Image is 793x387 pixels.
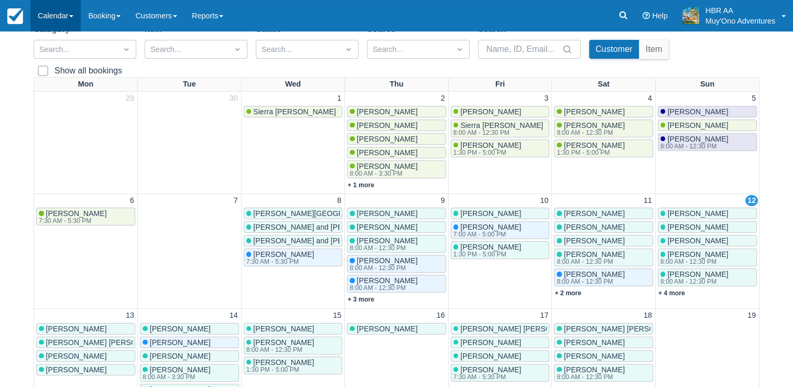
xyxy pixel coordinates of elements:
[7,8,23,24] img: checkfront-main-nav-mini-logo.png
[434,310,447,321] a: 16
[232,44,243,55] span: Dropdown icon
[554,337,653,348] a: [PERSON_NAME]
[667,209,728,218] span: [PERSON_NAME]
[589,40,639,59] button: Customer
[140,323,239,335] a: [PERSON_NAME]
[350,285,416,291] div: 8:00 AM - 12:30 PM
[150,325,211,333] span: [PERSON_NAME]
[564,236,625,245] span: [PERSON_NAME]
[453,374,519,380] div: 7:30 AM - 5:30 PM
[667,107,728,116] span: [PERSON_NAME]
[646,93,654,104] a: 4
[658,120,757,131] a: [PERSON_NAME]
[564,338,625,347] span: [PERSON_NAME]
[357,325,418,333] span: [PERSON_NAME]
[698,78,716,91] a: Sun
[557,374,623,380] div: 8:00 AM - 12:30 PM
[227,93,240,104] a: 30
[331,310,343,321] a: 15
[554,120,653,137] a: [PERSON_NAME]8:00 AM - 12:30 PM
[460,352,521,360] span: [PERSON_NAME]
[335,195,343,207] a: 8
[253,250,314,259] span: [PERSON_NAME]
[347,221,446,233] a: [PERSON_NAME]
[745,310,758,321] a: 19
[642,195,654,207] a: 11
[554,221,653,233] a: [PERSON_NAME]
[555,289,581,297] a: + 2 more
[150,352,211,360] span: [PERSON_NAME]
[350,170,416,177] div: 8:00 AM - 3:30 PM
[253,358,314,367] span: [PERSON_NAME]
[439,93,447,104] a: 2
[542,93,550,104] a: 3
[46,209,107,218] span: [PERSON_NAME]
[564,121,625,130] span: [PERSON_NAME]
[357,135,418,143] span: [PERSON_NAME]
[347,296,374,303] a: + 3 more
[564,141,625,149] span: [PERSON_NAME]
[486,40,560,59] input: Name, ID, Email...
[564,250,625,259] span: [PERSON_NAME]
[658,221,757,233] a: [PERSON_NAME]
[39,218,105,224] div: 7:30 AM - 5:30 PM
[347,181,374,189] a: + 1 more
[124,93,136,104] a: 29
[554,235,653,246] a: [PERSON_NAME]
[357,209,418,218] span: [PERSON_NAME]
[451,241,550,259] a: [PERSON_NAME]1:30 PM - 5:00 PM
[357,121,418,130] span: [PERSON_NAME]
[554,208,653,219] a: [PERSON_NAME]
[387,78,405,91] a: Thu
[124,310,136,321] a: 13
[658,235,757,246] a: [PERSON_NAME]
[150,365,211,374] span: [PERSON_NAME]
[343,44,354,55] span: Dropdown icon
[347,147,446,158] a: [PERSON_NAME]
[357,236,418,245] span: [PERSON_NAME]
[554,249,653,266] a: [PERSON_NAME]8:00 AM - 12:30 PM
[140,364,239,382] a: [PERSON_NAME]8:00 AM - 3:30 PM
[451,350,550,362] a: [PERSON_NAME]
[658,208,757,219] a: [PERSON_NAME]
[460,365,521,374] span: [PERSON_NAME]
[554,350,653,362] a: [PERSON_NAME]
[564,352,625,360] span: [PERSON_NAME]
[667,121,728,130] span: [PERSON_NAME]
[538,310,550,321] a: 17
[660,259,726,265] div: 8:00 AM - 12:30 PM
[253,236,392,245] span: [PERSON_NAME] and [PERSON_NAME]
[357,162,418,170] span: [PERSON_NAME]
[451,364,550,382] a: [PERSON_NAME]7:30 AM - 5:30 PM
[595,78,611,91] a: Sat
[658,106,757,117] a: [PERSON_NAME]
[451,139,550,157] a: [PERSON_NAME]1:30 PM - 5:00 PM
[357,223,418,231] span: [PERSON_NAME]
[121,44,132,55] span: Dropdown icon
[347,323,446,335] a: [PERSON_NAME]
[557,259,623,265] div: 8:00 AM - 12:30 PM
[667,236,728,245] span: [PERSON_NAME]
[460,141,521,149] span: [PERSON_NAME]
[347,235,446,253] a: [PERSON_NAME]8:00 AM - 12:30 PM
[658,268,757,286] a: [PERSON_NAME]8:00 AM - 12:30 PM
[244,235,343,246] a: [PERSON_NAME] and [PERSON_NAME]
[46,365,107,374] span: [PERSON_NAME]
[658,133,757,151] a: [PERSON_NAME]8:00 AM - 12:30 PM
[36,208,135,225] a: [PERSON_NAME]7:30 AM - 5:30 PM
[658,289,685,297] a: + 4 more
[357,276,418,285] span: [PERSON_NAME]
[253,107,336,116] span: Sierra [PERSON_NAME]
[439,195,447,207] a: 9
[460,243,521,251] span: [PERSON_NAME]
[253,223,392,231] span: [PERSON_NAME] and [PERSON_NAME]
[244,221,343,233] a: [PERSON_NAME] and [PERSON_NAME]
[564,209,625,218] span: [PERSON_NAME]
[643,12,650,19] i: Help
[347,160,446,178] a: [PERSON_NAME]8:00 AM - 3:30 PM
[705,16,775,26] p: Muy'Ono Adventures
[460,209,521,218] span: [PERSON_NAME]
[244,337,343,354] a: [PERSON_NAME]8:00 AM - 12:30 PM
[36,350,135,362] a: [PERSON_NAME]
[140,337,239,348] a: [PERSON_NAME]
